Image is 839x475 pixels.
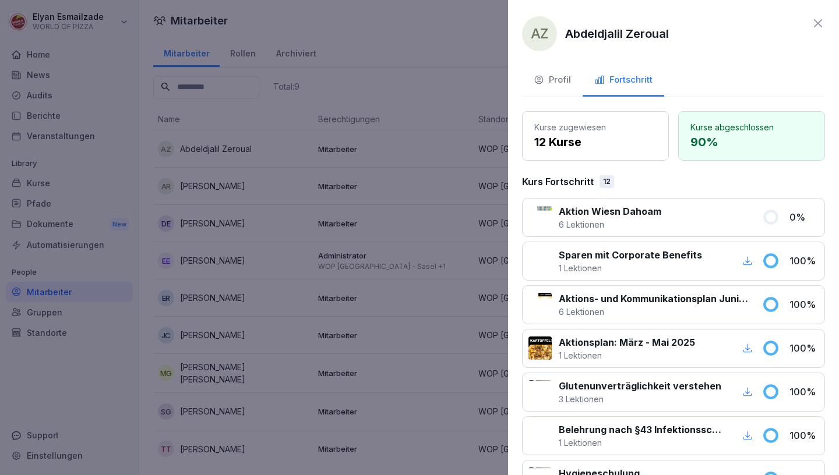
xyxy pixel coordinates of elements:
div: Profil [534,73,571,87]
div: AZ [522,16,557,51]
p: 100 % [789,428,819,442]
p: 100 % [789,385,819,399]
p: Kurse zugewiesen [534,121,657,133]
button: Fortschritt [583,65,664,97]
p: Kurs Fortschritt [522,175,594,189]
p: Aktions- und Kommunikationsplan Juni bis August [559,292,748,306]
p: 100 % [789,254,819,268]
p: 6 Lektionen [559,218,661,231]
p: Kurse abgeschlossen [690,121,813,133]
p: 0 % [789,210,819,224]
div: Fortschritt [594,73,653,87]
p: Abdeldjalil Zeroual [565,25,669,42]
p: 100 % [789,297,819,311]
button: Profil [522,65,583,97]
p: Aktionsplan: März - Mai 2025 [559,335,695,349]
p: 6 Lektionen [559,306,748,318]
p: Aktion Wiesn Dahoam [559,204,661,218]
p: Glutenunverträglichkeit verstehen [559,379,721,393]
p: 100 % [789,341,819,355]
p: 12 Kurse [534,133,657,151]
p: Sparen mit Corporate Benefits [559,248,702,262]
p: 3 Lektionen [559,393,721,405]
p: Belehrung nach §43 Infektionsschutzgesetz [559,423,726,437]
p: 1 Lektionen [559,349,695,361]
p: 1 Lektionen [559,262,702,274]
p: 1 Lektionen [559,437,726,449]
p: 90 % [690,133,813,151]
div: 12 [600,175,614,188]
